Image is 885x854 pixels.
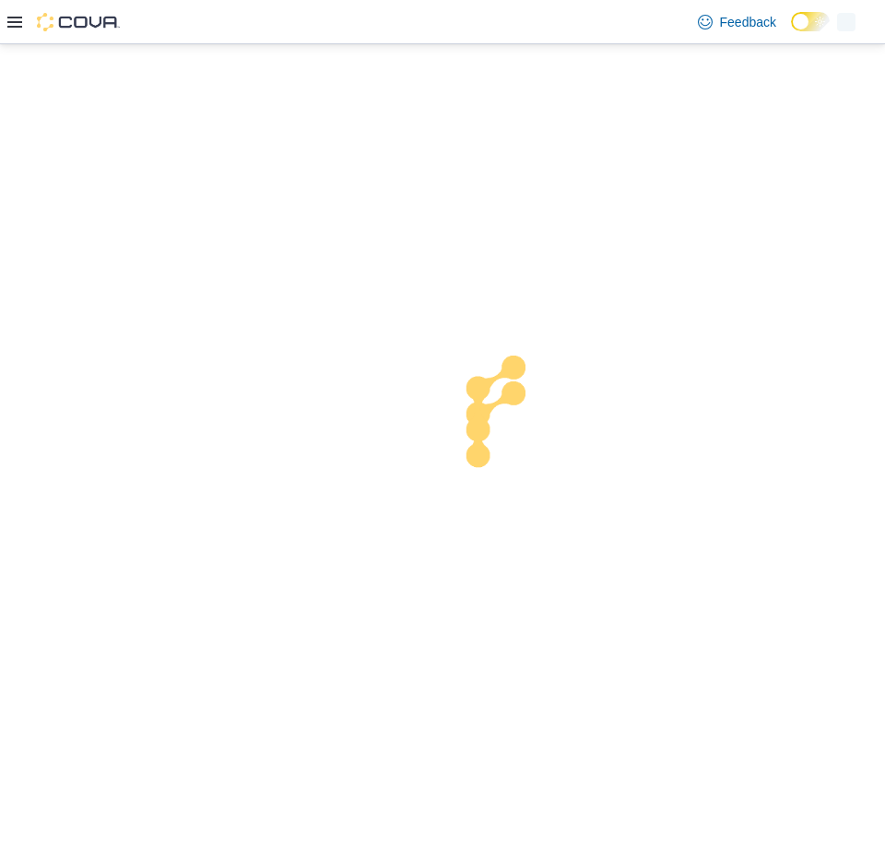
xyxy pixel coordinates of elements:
[791,31,792,32] span: Dark Mode
[720,13,776,31] span: Feedback
[442,342,581,480] img: cova-loader
[690,4,784,41] a: Feedback
[37,13,120,31] img: Cova
[791,12,830,31] input: Dark Mode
